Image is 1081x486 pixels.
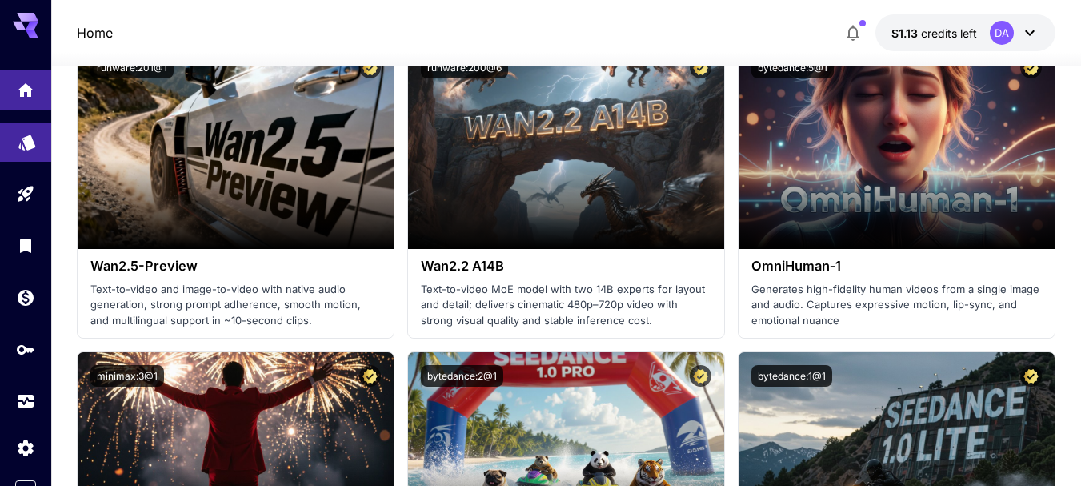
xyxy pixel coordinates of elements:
button: $1.12571DA [875,14,1055,51]
button: bytedance:2@1 [421,365,503,387]
nav: breadcrumb [77,23,113,42]
h3: Wan2.2 A14B [421,259,711,274]
button: minimax:3@1 [90,365,164,387]
button: Certified Model – Vetted for best performance and includes a commercial license. [1020,57,1042,78]
div: Usage [16,392,35,412]
button: Certified Model – Vetted for best performance and includes a commercial license. [1020,365,1042,387]
div: Models [18,127,37,147]
img: alt [739,44,1055,249]
div: $1.12571 [891,25,977,42]
p: Generates high-fidelity human videos from a single image and audio. Captures expressive motion, l... [751,282,1042,329]
div: API Keys [16,339,35,359]
div: Settings [16,438,35,458]
span: credits left [921,26,977,40]
h3: Wan2.5-Preview [90,259,381,274]
h3: OmniHuman‑1 [751,259,1042,274]
a: Home [77,23,113,42]
div: DA [990,21,1014,45]
button: runware:201@1 [90,57,174,78]
img: alt [78,44,394,249]
p: Text-to-video MoE model with two 14B experts for layout and detail; delivers cinematic 480p–720p ... [421,282,711,329]
div: Wallet [16,287,35,307]
img: alt [408,44,724,249]
button: Certified Model – Vetted for best performance and includes a commercial license. [359,57,381,78]
button: runware:200@6 [421,57,508,78]
button: Certified Model – Vetted for best performance and includes a commercial license. [690,365,711,387]
div: Home [16,75,35,95]
button: Certified Model – Vetted for best performance and includes a commercial license. [359,365,381,387]
span: $1.13 [891,26,921,40]
button: bytedance:5@1 [751,57,834,78]
div: Library [16,235,35,255]
button: bytedance:1@1 [751,365,832,387]
button: Certified Model – Vetted for best performance and includes a commercial license. [690,57,711,78]
div: Playground [16,184,35,204]
p: Text-to-video and image-to-video with native audio generation, strong prompt adherence, smooth mo... [90,282,381,329]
